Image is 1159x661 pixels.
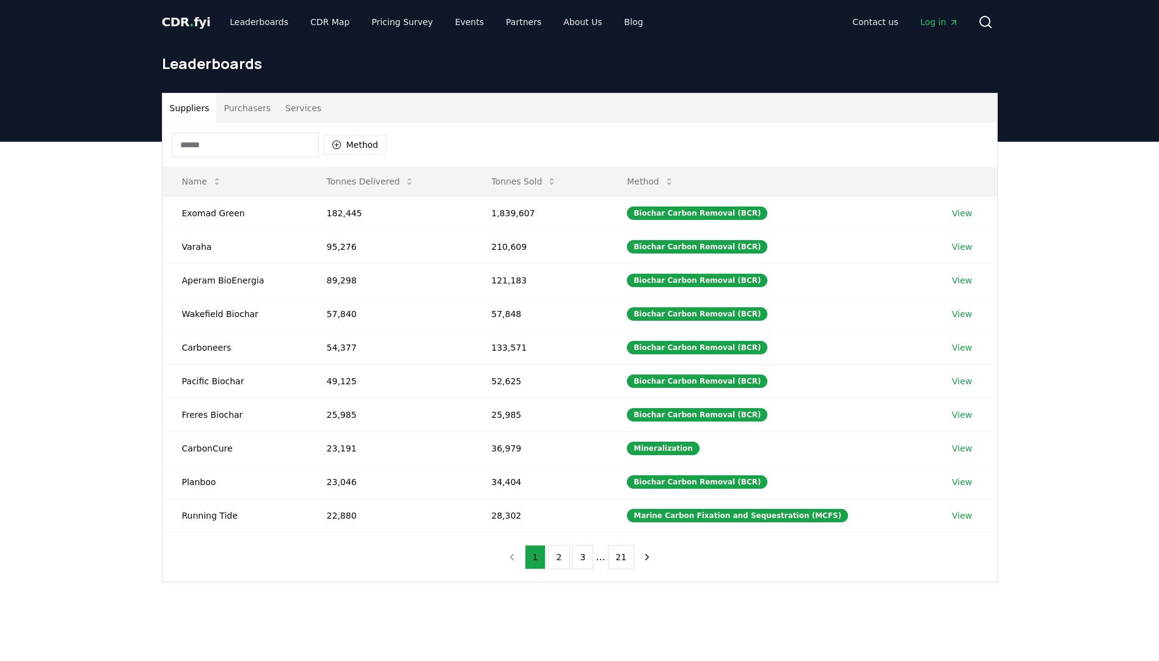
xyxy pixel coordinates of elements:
[472,230,607,263] td: 210,609
[627,274,767,287] div: Biochar Carbon Removal (BCR)
[952,341,972,354] a: View
[324,135,387,155] button: Method
[307,364,472,398] td: 49,125
[952,308,972,320] a: View
[472,364,607,398] td: 52,625
[220,11,298,33] a: Leaderboards
[307,230,472,263] td: 95,276
[307,465,472,498] td: 23,046
[172,169,232,194] button: Name
[163,398,307,431] td: Freres Biochar
[472,398,607,431] td: 25,985
[952,274,972,287] a: View
[843,11,968,33] nav: Main
[307,330,472,364] td: 54,377
[307,196,472,230] td: 182,445
[307,498,472,532] td: 22,880
[162,15,211,29] span: CDR fyi
[627,307,767,321] div: Biochar Carbon Removal (BCR)
[615,11,653,33] a: Blog
[189,15,194,29] span: .
[472,498,607,532] td: 28,302
[617,169,684,194] button: Method
[307,297,472,330] td: 57,840
[952,476,972,488] a: View
[163,263,307,297] td: Aperam BioEnergia
[163,465,307,498] td: Planboo
[548,545,569,569] button: 2
[163,330,307,364] td: Carboneers
[481,169,566,194] button: Tonnes Sold
[920,16,958,28] span: Log in
[163,297,307,330] td: Wakefield Biochar
[496,11,551,33] a: Partners
[307,398,472,431] td: 25,985
[472,196,607,230] td: 1,839,607
[627,341,767,354] div: Biochar Carbon Removal (BCR)
[554,11,612,33] a: About Us
[627,475,767,489] div: Biochar Carbon Removal (BCR)
[627,240,767,254] div: Biochar Carbon Removal (BCR)
[627,374,767,388] div: Biochar Carbon Removal (BCR)
[362,11,442,33] a: Pricing Survey
[472,330,607,364] td: 133,571
[472,431,607,465] td: 36,979
[627,206,767,220] div: Biochar Carbon Removal (BCR)
[163,93,217,123] button: Suppliers
[472,297,607,330] td: 57,848
[216,93,278,123] button: Purchasers
[307,431,472,465] td: 23,191
[608,545,635,569] button: 21
[163,196,307,230] td: Exomad Green
[278,93,329,123] button: Services
[572,545,593,569] button: 3
[525,545,546,569] button: 1
[952,207,972,219] a: View
[472,263,607,297] td: 121,183
[627,442,700,455] div: Mineralization
[162,54,998,73] h1: Leaderboards
[163,431,307,465] td: CarbonCure
[163,498,307,532] td: Running Tide
[952,409,972,421] a: View
[952,442,972,455] a: View
[627,408,767,422] div: Biochar Carbon Removal (BCR)
[843,11,908,33] a: Contact us
[952,509,972,522] a: View
[596,550,605,564] li: ...
[301,11,359,33] a: CDR Map
[910,11,968,33] a: Log in
[445,11,494,33] a: Events
[162,13,211,31] a: CDR.fyi
[307,263,472,297] td: 89,298
[220,11,653,33] nav: Main
[627,509,848,522] div: Marine Carbon Fixation and Sequestration (MCFS)
[163,364,307,398] td: Pacific Biochar
[472,465,607,498] td: 34,404
[163,230,307,263] td: Varaha
[952,375,972,387] a: View
[317,169,425,194] button: Tonnes Delivered
[637,545,657,569] button: next page
[952,241,972,253] a: View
